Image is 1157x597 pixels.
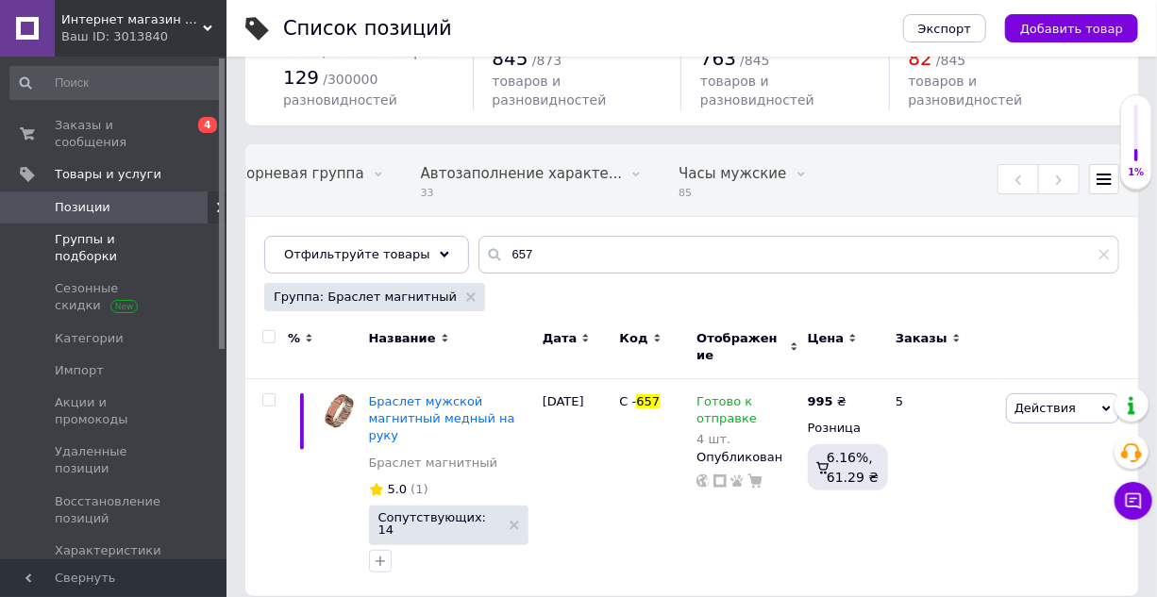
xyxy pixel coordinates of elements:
img: Браслет мужской магнитный медный на руку [321,393,360,428]
span: (1) [411,482,428,496]
span: Категории [55,330,124,347]
div: 4 шт. [696,432,797,446]
span: 657 [636,394,660,408]
span: / 300000 разновидностей [283,72,397,108]
span: 85 [679,186,786,200]
span: 4 [198,117,217,133]
span: Удаленные позиции [55,443,175,477]
span: С - [620,394,637,408]
span: Дата [543,330,578,347]
span: Добавить товар [1020,22,1123,36]
div: [DATE] [538,379,615,596]
button: Чат с покупателем [1115,482,1152,520]
span: Название [369,330,436,347]
span: товаров и разновидностей [700,74,814,108]
span: / 845 [936,53,965,68]
span: Акции и промокоды [55,394,175,428]
input: Поиск [9,66,222,100]
span: Характеристики [55,542,161,559]
span: 129 [283,66,319,89]
span: Часы мужские [679,165,786,182]
span: 763 [700,47,736,70]
button: Экспорт [903,14,986,42]
span: Действия [1014,401,1076,415]
span: Группа: Браслет магнитный [274,289,457,306]
span: Позиции [55,199,110,216]
span: Автозаполнение характе... [421,165,622,182]
span: / 873 [532,53,562,68]
span: Отфильтруйте товары [284,247,430,261]
span: Сезонные скидки [55,280,175,314]
div: Розница [808,420,880,437]
span: Готово к отправке [696,394,757,431]
span: 6.16%, 61.29 ₴ [827,450,879,484]
span: 845 [493,47,528,70]
span: Импорт [55,362,104,379]
div: 1% [1121,166,1151,179]
span: Заказы [896,330,947,347]
span: Корневая группа [236,165,363,182]
span: 33 [421,186,622,200]
b: 995 [808,394,833,408]
span: Группы и подборки [55,231,175,265]
span: Товары и услуги [55,166,161,183]
span: Цена [808,330,845,347]
span: Заказы и сообщения [55,117,175,151]
span: товаров и разновидностей [909,74,1023,108]
span: % [288,330,300,347]
a: Браслет магнитный [369,455,498,472]
span: 82 [909,47,932,70]
span: товаров и разновидностей [493,74,607,108]
a: Браслет мужской магнитный медный на руку [369,394,515,442]
span: Код [620,330,648,347]
span: Сопутствующих: 14 [378,511,500,536]
span: / 845 [740,53,769,68]
span: 5.0 [388,482,408,496]
div: ₴ [808,393,847,410]
span: Восстановление позиций [55,493,175,527]
span: Экспорт [918,22,971,36]
div: Опубликован [696,449,797,466]
span: Отображение [696,330,784,364]
div: 5 [884,379,1001,596]
div: Ваш ID: 3013840 [61,28,226,45]
div: Список позиций [283,19,452,39]
div: Автозаполнение характеристик [402,145,660,217]
input: Поиск по названию позиции, артикулу и поисковым запросам [478,236,1119,274]
span: Интернет магазин 24 Часа [61,11,203,28]
button: Добавить товар [1005,14,1138,42]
